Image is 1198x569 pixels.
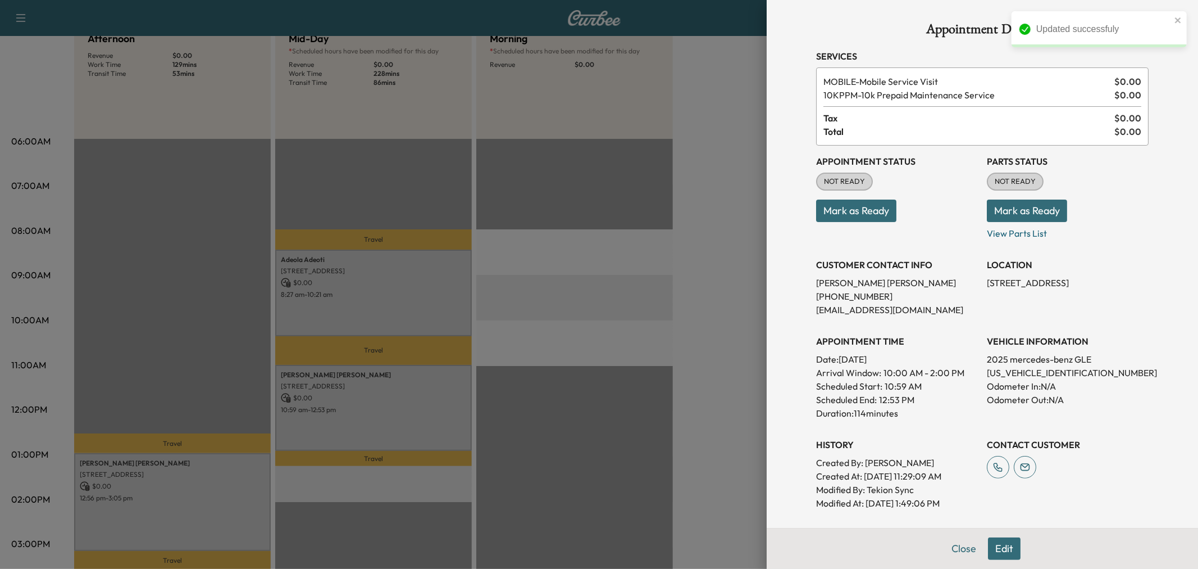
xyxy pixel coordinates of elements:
span: 10k Prepaid Maintenance Service [823,88,1110,102]
h3: VEHICLE INFORMATION [987,335,1149,348]
span: Total [823,125,1114,138]
span: $ 0.00 [1114,125,1141,138]
p: Duration: 114 minutes [816,407,978,420]
span: Tax [823,111,1114,125]
p: [PHONE_NUMBER] [816,290,978,303]
p: 12:53 PM [879,393,914,407]
p: 10:59 AM [885,380,922,393]
h3: Services [816,49,1149,63]
p: Scheduled End: [816,393,877,407]
span: $ 0.00 [1114,88,1141,102]
p: Created At : [DATE] 11:29:09 AM [816,469,978,483]
h3: Parts Status [987,155,1149,168]
span: NOT READY [988,176,1042,187]
button: Close [944,538,983,560]
button: Mark as Ready [816,200,896,222]
span: 10:00 AM - 2:00 PM [883,366,964,380]
p: [US_VEHICLE_IDENTIFICATION_NUMBER] [987,366,1149,380]
p: Odometer In: N/A [987,380,1149,393]
button: close [1174,16,1182,25]
h3: CUSTOMER CONTACT INFO [816,258,978,272]
button: Edit [988,538,1021,560]
h3: History [816,438,978,451]
span: NOT READY [817,176,872,187]
div: Updated successfuly [1036,22,1171,36]
p: Odometer Out: N/A [987,393,1149,407]
p: Scheduled Start: [816,380,882,393]
p: View Parts List [987,222,1149,240]
p: [STREET_ADDRESS] [987,276,1149,290]
p: Arrival Window: [816,366,978,380]
p: [EMAIL_ADDRESS][DOMAIN_NAME] [816,303,978,317]
h3: CONTACT CUSTOMER [987,438,1149,451]
h3: Appointment Status [816,155,978,168]
span: Mobile Service Visit [823,75,1110,88]
p: Created By : [PERSON_NAME] [816,456,978,469]
h1: Appointment Details [816,22,1149,40]
span: $ 0.00 [1114,75,1141,88]
button: Mark as Ready [987,200,1067,222]
h3: APPOINTMENT TIME [816,335,978,348]
span: $ 0.00 [1114,111,1141,125]
p: Modified At : [DATE] 1:49:06 PM [816,496,978,510]
p: [PERSON_NAME] [PERSON_NAME] [816,276,978,290]
p: Date: [DATE] [816,353,978,366]
p: 2025 mercedes-benz GLE [987,353,1149,366]
p: Modified By : Tekion Sync [816,483,978,496]
h3: LOCATION [987,258,1149,272]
